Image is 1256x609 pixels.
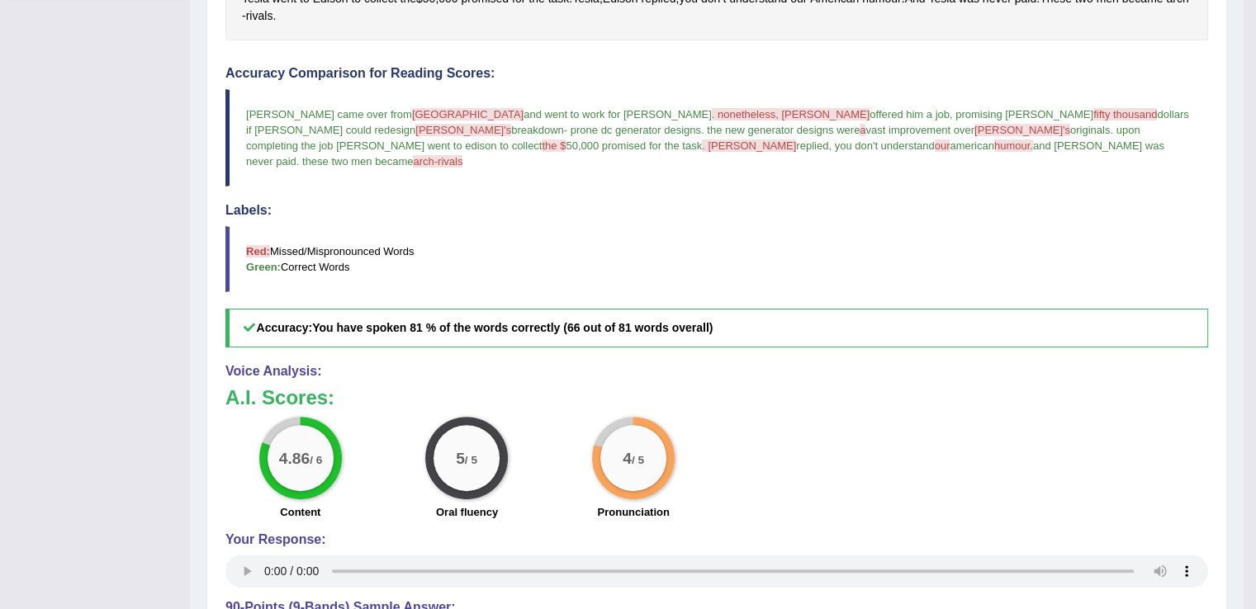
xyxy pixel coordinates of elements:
span: 50,000 promised for the task [566,139,702,152]
span: fifty thousand [1093,108,1157,120]
big: 4.86 [279,449,310,467]
span: [PERSON_NAME]'s [415,124,511,136]
span: you don't understand [835,139,935,152]
span: offered him a job [870,108,950,120]
label: Oral fluency [436,504,498,520]
span: originals [1070,124,1110,136]
small: / 6 [310,454,322,466]
blockquote: Missed/Mispronounced Words Correct Words [225,226,1208,292]
span: . [1110,124,1113,136]
span: dollars if [PERSON_NAME] could redesign [246,108,1192,136]
span: our [935,139,950,152]
label: Content [280,504,320,520]
span: - [564,124,567,136]
h5: Accuracy: [225,309,1208,347]
span: Click to see word definition [246,7,273,25]
small: / 5 [465,454,477,466]
span: . [PERSON_NAME] [702,139,796,152]
span: , [828,139,832,152]
span: breakdown [511,124,564,136]
h4: Labels: [225,203,1208,218]
span: promising [PERSON_NAME] [955,108,1093,120]
span: humour. [994,139,1033,152]
span: the $ [542,139,566,152]
h4: Voice Analysis: [225,364,1208,379]
h4: Your Response: [225,532,1208,547]
b: Red: [246,245,270,257]
small: / 5 [632,454,644,466]
span: arch-rivals [413,155,462,168]
span: vast improvement over [865,124,974,136]
big: 5 [457,449,466,467]
span: [PERSON_NAME] came over from [246,108,412,120]
span: american [950,139,993,152]
span: [PERSON_NAME]'s [974,124,1070,136]
span: the new generator designs were [707,124,860,136]
b: Green: [246,261,281,273]
span: . nonetheless, [PERSON_NAME] [712,108,870,120]
big: 4 [623,449,632,467]
span: [GEOGRAPHIC_DATA] [412,108,524,120]
span: a [860,124,865,136]
h4: Accuracy Comparison for Reading Scores: [225,66,1208,81]
span: , [950,108,953,120]
span: . [701,124,704,136]
b: A.I. Scores: [225,386,334,408]
span: replied [796,139,828,152]
span: prone dc generator designs [571,124,701,136]
span: these two men became [302,155,413,168]
b: You have spoken 81 % of the words correctly (66 out of 81 words overall) [312,321,713,334]
span: . [296,155,300,168]
span: and went to work for [PERSON_NAME] [524,108,712,120]
label: Pronunciation [597,504,669,520]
